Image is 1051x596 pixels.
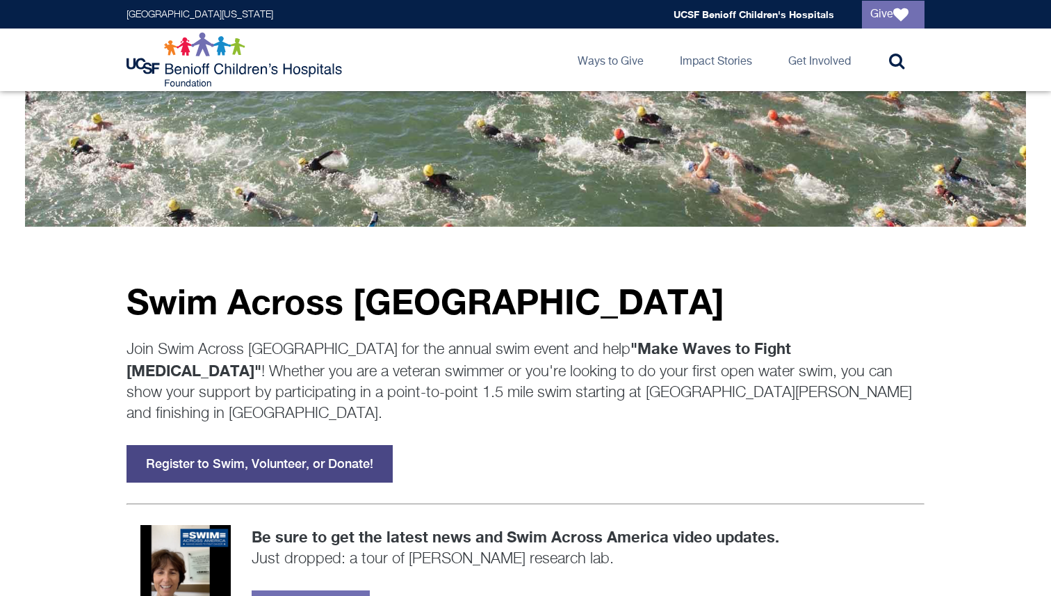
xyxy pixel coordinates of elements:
[567,29,655,91] a: Ways to Give
[127,10,273,19] a: [GEOGRAPHIC_DATA][US_STATE]
[669,29,763,91] a: Impact Stories
[127,282,924,321] p: Swim Across [GEOGRAPHIC_DATA]
[127,338,924,424] p: Join Swim Across [GEOGRAPHIC_DATA] for the annual swim event and help ! Whether you are a veteran...
[674,8,834,20] a: UCSF Benioff Children's Hospitals
[127,445,393,483] a: Register to Swim, Volunteer, or Donate!
[127,32,345,88] img: Logo for UCSF Benioff Children's Hospitals Foundation
[252,528,779,546] strong: Be sure to get the latest news and Swim Across America video updates.
[127,526,924,570] p: Just dropped: a tour of [PERSON_NAME] research lab.
[862,1,924,29] a: Give
[777,29,862,91] a: Get Involved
